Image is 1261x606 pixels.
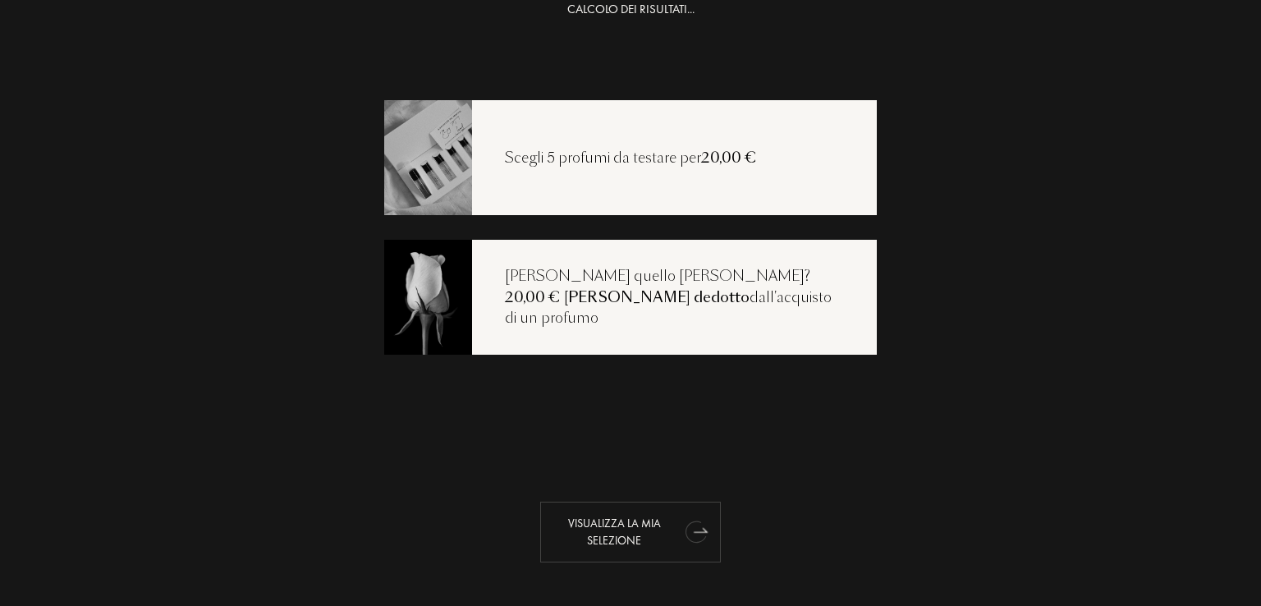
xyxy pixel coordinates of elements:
span: 20,00 € [PERSON_NAME] dedotto [505,287,750,307]
div: [PERSON_NAME] quello [PERSON_NAME]? dall'acquisto di un profumo [472,266,877,329]
img: recoload1.png [383,98,472,216]
div: animation [681,515,713,548]
span: 20,00 € [701,148,757,168]
div: Visualizza la mia selezione [540,502,721,562]
div: Scegli 5 profumi da testare per [472,148,790,169]
img: recoload3.png [383,237,472,356]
